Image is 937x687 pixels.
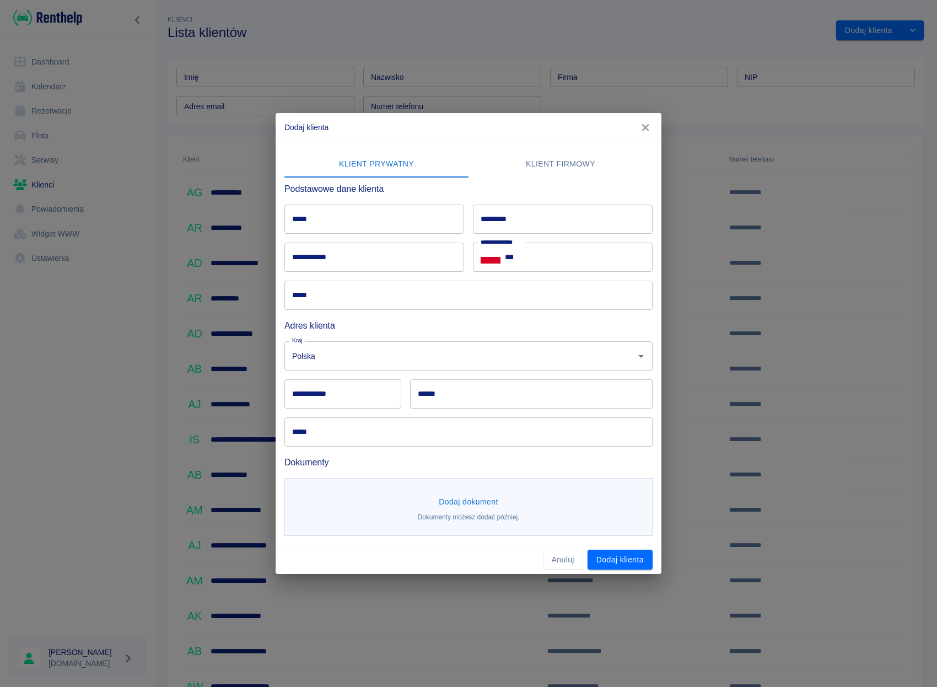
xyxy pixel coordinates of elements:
[481,249,500,265] button: Select country
[633,348,649,364] button: Otwórz
[284,319,653,332] h6: Adres klienta
[418,512,520,522] p: Dokumenty możesz dodać później.
[434,492,503,512] button: Dodaj dokument
[543,550,583,570] button: Anuluj
[284,182,653,196] h6: Podstawowe dane klienta
[284,151,468,178] button: Klient prywatny
[284,455,653,469] h6: Dokumenty
[588,550,653,570] button: Dodaj klienta
[276,113,661,142] h2: Dodaj klienta
[292,336,303,345] label: Kraj
[284,151,653,178] div: lab API tabs example
[468,151,653,178] button: Klient firmowy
